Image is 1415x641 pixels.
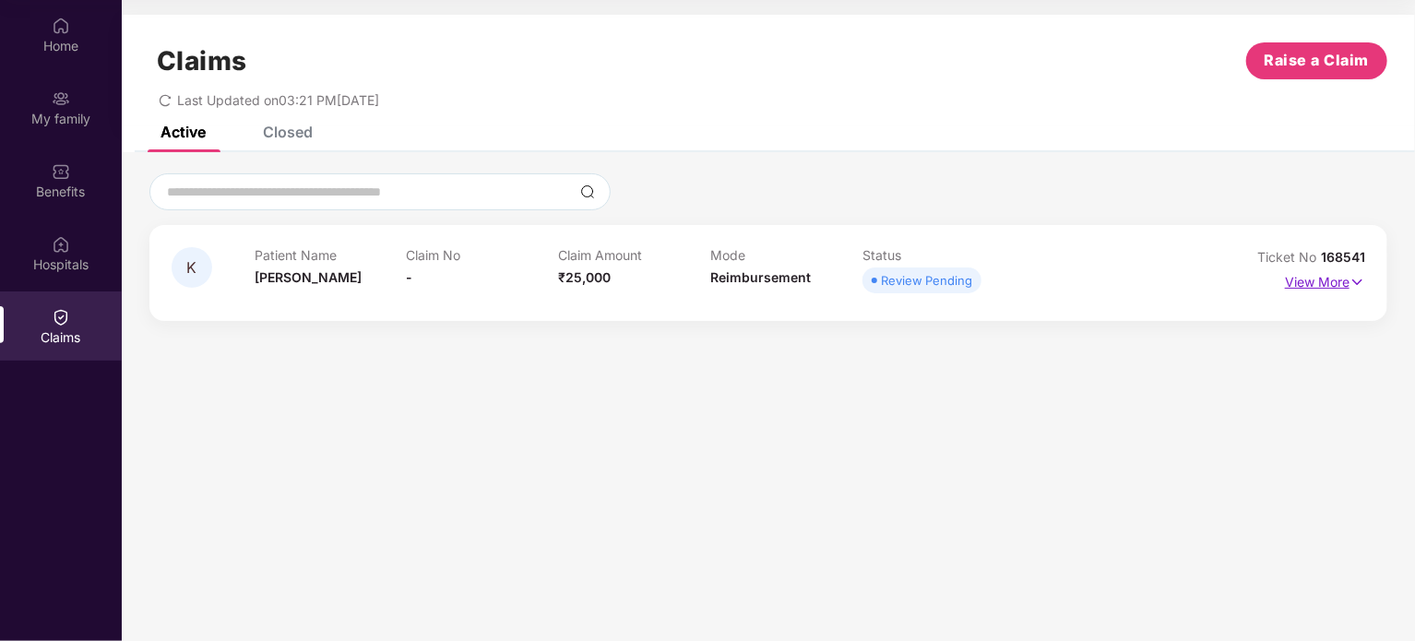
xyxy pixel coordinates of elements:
p: Patient Name [255,247,407,263]
div: Active [161,123,206,141]
div: Closed [263,123,313,141]
img: svg+xml;base64,PHN2ZyBpZD0iSG9tZSIgeG1sbnM9Imh0dHA6Ly93d3cudzMub3JnLzIwMDAvc3ZnIiB3aWR0aD0iMjAiIG... [52,17,70,35]
p: Status [862,247,1015,263]
span: ₹25,000 [558,269,611,285]
span: - [407,269,413,285]
span: Raise a Claim [1265,49,1370,72]
span: K [187,260,197,276]
p: Mode [710,247,862,263]
span: Last Updated on 03:21 PM[DATE] [177,92,379,108]
p: Claim Amount [558,247,710,263]
p: View More [1285,267,1365,292]
p: Claim No [407,247,559,263]
span: Reimbursement [710,269,811,285]
span: 168541 [1321,249,1365,265]
div: Review Pending [881,271,972,290]
img: svg+xml;base64,PHN2ZyBpZD0iU2VhcmNoLTMyeDMyIiB4bWxucz0iaHR0cDovL3d3dy53My5vcmcvMjAwMC9zdmciIHdpZH... [580,184,595,199]
span: Ticket No [1257,249,1321,265]
span: [PERSON_NAME] [255,269,362,285]
span: redo [159,92,172,108]
img: svg+xml;base64,PHN2ZyB3aWR0aD0iMjAiIGhlaWdodD0iMjAiIHZpZXdCb3g9IjAgMCAyMCAyMCIgZmlsbD0ibm9uZSIgeG... [52,89,70,108]
img: svg+xml;base64,PHN2ZyB4bWxucz0iaHR0cDovL3d3dy53My5vcmcvMjAwMC9zdmciIHdpZHRoPSIxNyIgaGVpZ2h0PSIxNy... [1350,272,1365,292]
img: svg+xml;base64,PHN2ZyBpZD0iQmVuZWZpdHMiIHhtbG5zPSJodHRwOi8vd3d3LnczLm9yZy8yMDAwL3N2ZyIgd2lkdGg9Ij... [52,162,70,181]
h1: Claims [157,45,247,77]
img: svg+xml;base64,PHN2ZyBpZD0iSG9zcGl0YWxzIiB4bWxucz0iaHR0cDovL3d3dy53My5vcmcvMjAwMC9zdmciIHdpZHRoPS... [52,235,70,254]
button: Raise a Claim [1246,42,1387,79]
img: svg+xml;base64,PHN2ZyBpZD0iQ2xhaW0iIHhtbG5zPSJodHRwOi8vd3d3LnczLm9yZy8yMDAwL3N2ZyIgd2lkdGg9IjIwIi... [52,308,70,326]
